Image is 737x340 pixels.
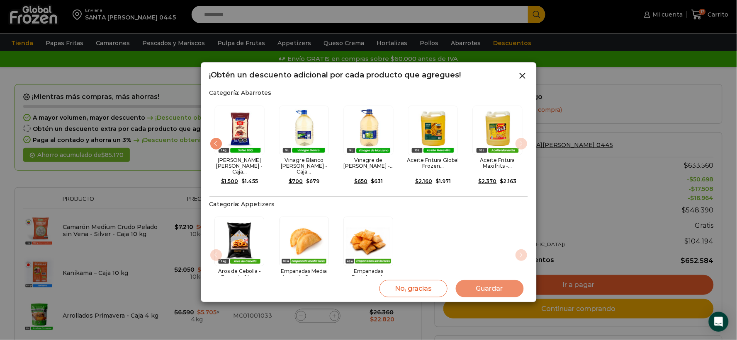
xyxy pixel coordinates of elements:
bdi: 2.163 [500,178,517,184]
div: 1 / 3 [209,212,270,303]
span: $ [354,178,358,184]
bdi: 2.370 [479,178,497,184]
span: $ [435,178,439,184]
span: $ [479,178,482,184]
h2: Aceite Fritura Global Frozen... [406,157,460,169]
span: $ [415,178,418,184]
span: $ [289,178,292,184]
div: 2 / 3 [274,212,334,303]
div: 3 / 3 [338,212,399,303]
h2: Empanadas Media Luna de Queso... [277,268,331,280]
bdi: 1.971 [435,178,451,184]
button: Guardar [456,280,524,297]
span: $ [500,178,503,184]
h2: Categoría: Appetizers [209,201,528,208]
h2: ¡Obtén un descuento adicional por cada producto que agregues! [209,71,461,80]
div: Open Intercom Messenger [709,312,729,332]
h2: Empanadas Ravioleras de Queso... [341,268,396,286]
bdi: 700 [289,178,303,184]
span: $ [221,178,224,184]
bdi: 631 [371,178,383,184]
button: No, gracias [379,280,448,297]
div: 14 / 14 [467,101,528,192]
div: 11 / 14 [274,101,334,192]
span: $ [241,178,245,184]
div: 13 / 14 [403,101,463,192]
div: 12 / 14 [338,101,399,192]
h2: Vinagre Blanco [PERSON_NAME] - Caja... [277,157,331,175]
h2: Aros de Cebolla - Formato 1 kg... [212,268,267,280]
div: 10 / 14 [209,101,270,192]
div: Previous slide [209,137,223,150]
h2: [PERSON_NAME] [PERSON_NAME] - Caja... [212,157,267,175]
bdi: 650 [354,178,367,184]
bdi: 2.160 [415,178,432,184]
h2: Aceite Fritura Maxifrits -... [470,157,525,169]
bdi: 1.455 [241,178,258,184]
span: $ [371,178,374,184]
h2: Vinagre de [PERSON_NAME] -... [341,157,396,169]
bdi: 1.500 [221,178,238,184]
span: $ [306,178,309,184]
bdi: 679 [306,178,319,184]
h2: Categoría: Abarrotes [209,89,528,96]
